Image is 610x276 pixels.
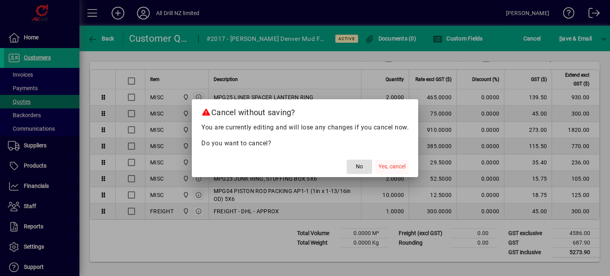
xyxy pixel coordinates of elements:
[356,162,363,171] span: No
[201,139,409,148] p: Do you want to cancel?
[192,99,418,122] h2: Cancel without saving?
[375,160,409,174] button: Yes, cancel
[347,160,372,174] button: No
[378,162,405,171] span: Yes, cancel
[201,123,409,132] p: You are currently editing and will lose any changes if you cancel now.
